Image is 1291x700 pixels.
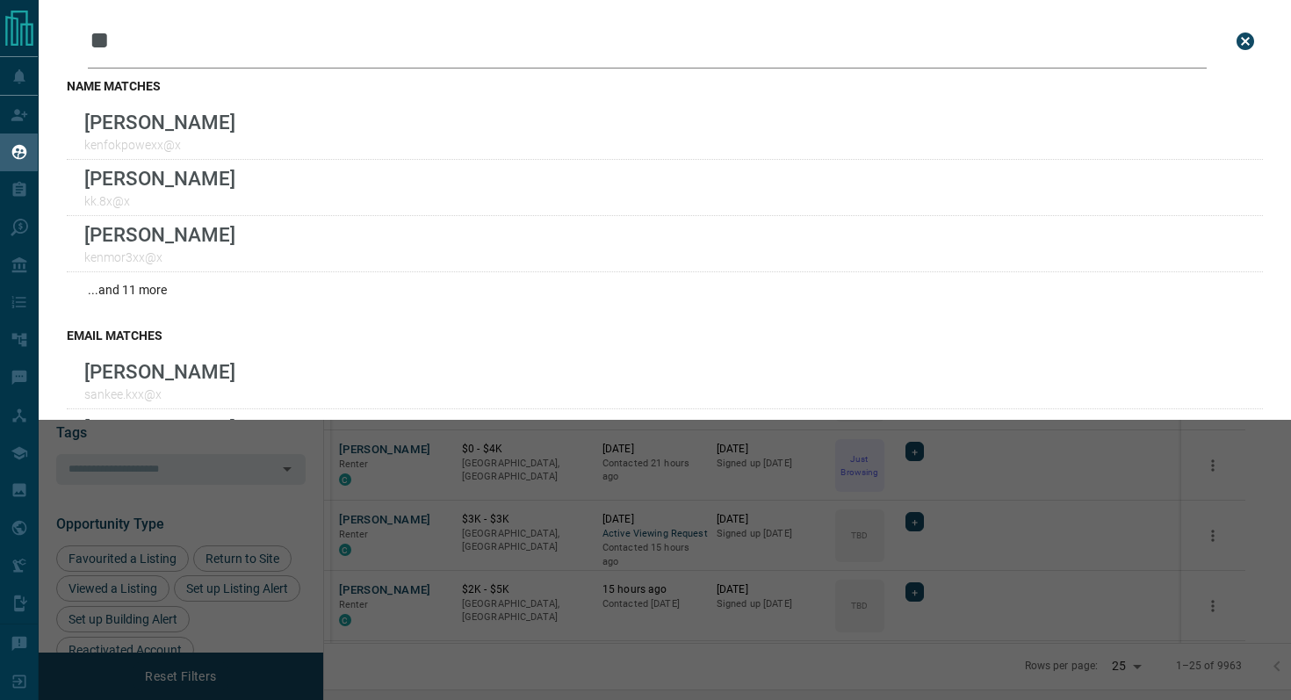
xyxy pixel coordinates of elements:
[84,416,235,439] p: [PERSON_NAME]
[67,328,1263,343] h3: email matches
[84,138,235,152] p: kenfokpowexx@x
[84,111,235,134] p: [PERSON_NAME]
[84,167,235,190] p: [PERSON_NAME]
[1228,24,1263,59] button: close search bar
[84,360,235,383] p: [PERSON_NAME]
[84,194,235,208] p: kk.8x@x
[67,79,1263,93] h3: name matches
[84,223,235,246] p: [PERSON_NAME]
[84,387,235,401] p: sankee.kxx@x
[84,250,235,264] p: kenmor3xx@x
[67,272,1263,307] div: ...and 11 more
